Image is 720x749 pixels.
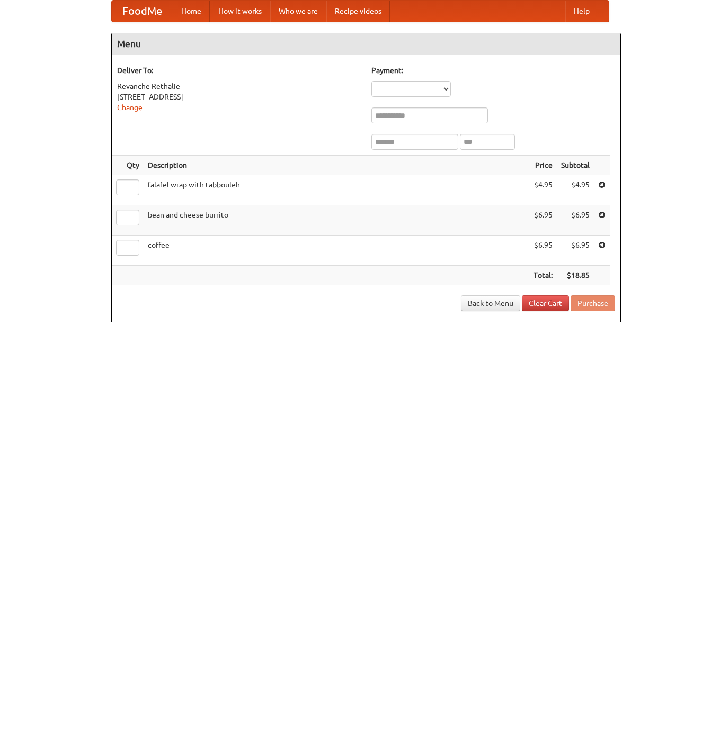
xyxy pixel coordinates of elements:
[371,65,615,76] h5: Payment:
[270,1,326,22] a: Who we are
[144,156,529,175] th: Description
[210,1,270,22] a: How it works
[326,1,390,22] a: Recipe videos
[112,33,620,55] h4: Menu
[529,156,557,175] th: Price
[529,266,557,285] th: Total:
[571,295,615,311] button: Purchase
[565,1,598,22] a: Help
[117,92,361,102] div: [STREET_ADDRESS]
[557,236,594,266] td: $6.95
[557,156,594,175] th: Subtotal
[112,1,173,22] a: FoodMe
[117,81,361,92] div: Revanche Rethalie
[144,175,529,205] td: falafel wrap with tabbouleh
[112,156,144,175] th: Qty
[529,175,557,205] td: $4.95
[529,236,557,266] td: $6.95
[557,205,594,236] td: $6.95
[117,103,143,112] a: Change
[529,205,557,236] td: $6.95
[117,65,361,76] h5: Deliver To:
[461,295,520,311] a: Back to Menu
[173,1,210,22] a: Home
[557,266,594,285] th: $18.85
[144,205,529,236] td: bean and cheese burrito
[557,175,594,205] td: $4.95
[144,236,529,266] td: coffee
[522,295,569,311] a: Clear Cart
